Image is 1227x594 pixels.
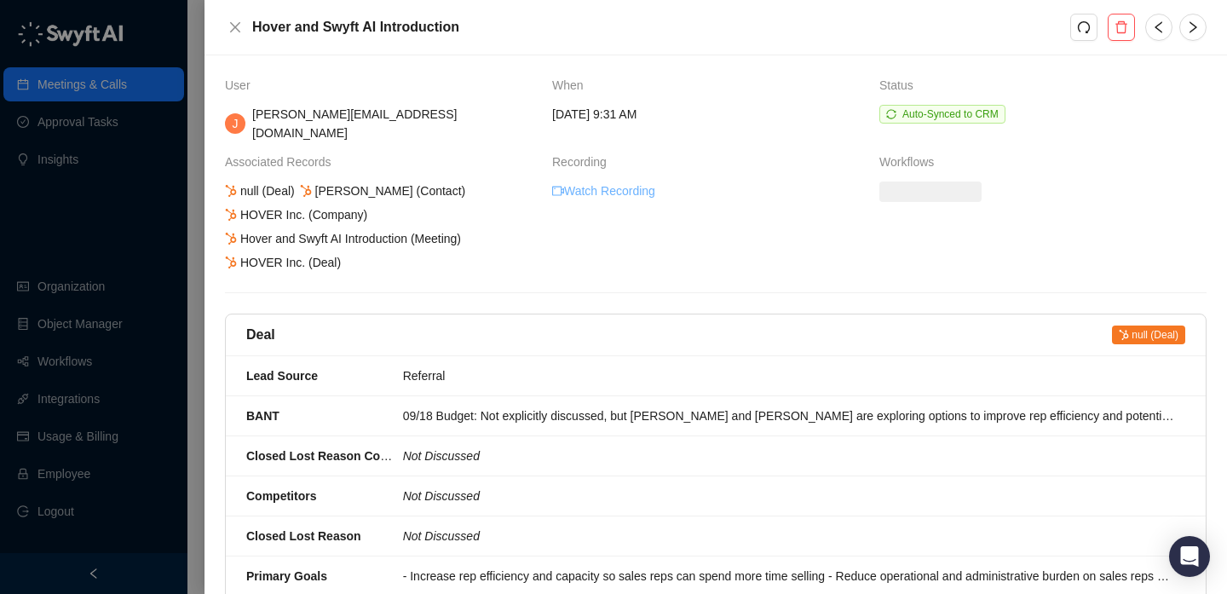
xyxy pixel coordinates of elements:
span: Associated Records [225,153,340,171]
a: Watch Recording [552,182,655,200]
button: Close [225,17,245,37]
i: Not Discussed [403,489,480,503]
strong: Competitors [246,489,316,503]
strong: Closed Lost Reason [246,529,361,543]
span: close [228,20,242,34]
span: Workflows [879,153,942,171]
span: User [225,76,259,95]
span: video-camera [552,185,564,197]
strong: Lead Source [246,369,318,383]
span: [DATE] 9:31 AM [552,105,637,124]
div: Referral [403,366,1175,385]
h5: Deal [246,325,275,345]
span: right [1186,20,1200,34]
div: - Increase rep efficiency and capacity so sales reps can spend more time selling - Reduce operati... [403,567,1175,585]
div: [PERSON_NAME] (Contact) [297,182,469,200]
span: sync [886,109,896,119]
a: null (Deal) [1112,325,1185,345]
div: Hover and Swyft AI Introduction (Meeting) [222,229,464,248]
h5: Hover and Swyft AI Introduction [252,17,1070,37]
span: left [1152,20,1166,34]
span: J [233,114,239,133]
span: When [552,76,592,95]
span: [PERSON_NAME][EMAIL_ADDRESS][DOMAIN_NAME] [252,107,457,140]
span: redo [1077,20,1091,34]
div: 09/18 Budget: Not explicitly discussed, but [PERSON_NAME] and [PERSON_NAME] are exploring options... [403,407,1175,425]
span: Recording [552,153,615,171]
span: delete [1115,20,1128,34]
i: Not Discussed [403,449,480,463]
strong: BANT [246,409,279,423]
strong: Primary Goals [246,569,327,583]
span: null (Deal) [1112,326,1185,344]
div: Open Intercom Messenger [1169,536,1210,577]
div: HOVER Inc. (Deal) [222,253,343,272]
div: HOVER Inc. (Company) [222,205,370,224]
div: null (Deal) [222,182,297,200]
i: Not Discussed [403,529,480,543]
strong: Closed Lost Reason Context [246,449,409,463]
span: Status [879,76,922,95]
span: Auto-Synced to CRM [902,108,999,120]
